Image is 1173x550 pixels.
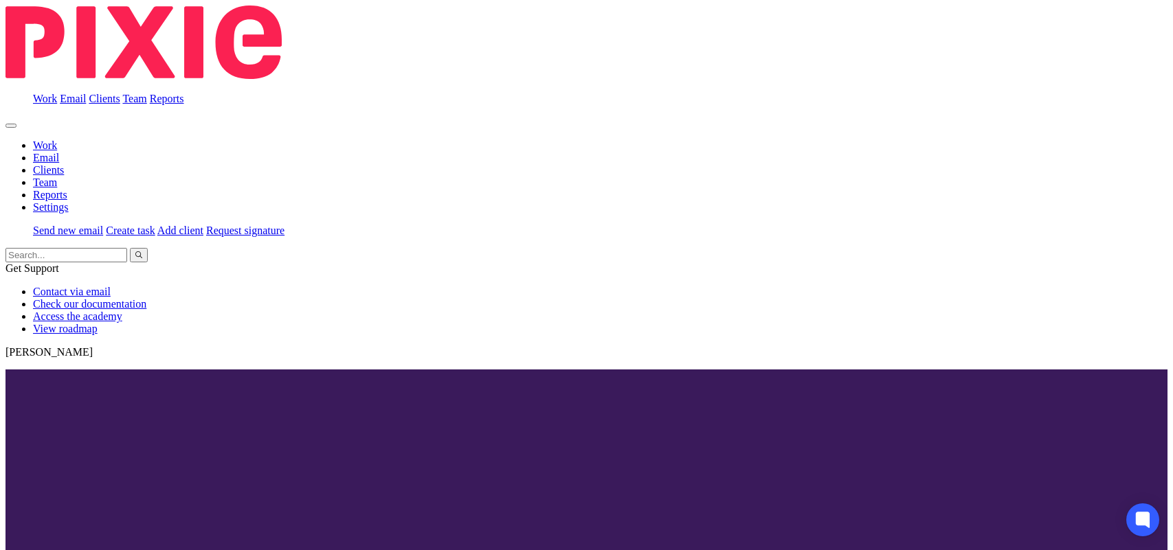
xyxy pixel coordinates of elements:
span: Get Support [5,262,59,274]
a: View roadmap [33,323,98,334]
input: Search [5,248,127,262]
button: Search [130,248,148,262]
a: Create task [106,225,155,236]
a: Email [33,152,59,163]
a: Check our documentation [33,298,146,310]
a: Add client [157,225,203,236]
a: Team [33,176,57,188]
img: Pixie [5,5,282,79]
a: Reports [150,93,184,104]
a: Request signature [206,225,284,236]
a: Work [33,93,57,104]
a: Reports [33,189,67,200]
a: Clients [89,93,120,104]
a: Settings [33,201,69,213]
a: Work [33,139,57,151]
a: Email [60,93,86,104]
a: Contact via email [33,286,111,297]
p: [PERSON_NAME] [5,346,1168,358]
a: Access the academy [33,310,122,322]
a: Clients [33,164,64,176]
a: Team [122,93,146,104]
a: Send new email [33,225,103,236]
